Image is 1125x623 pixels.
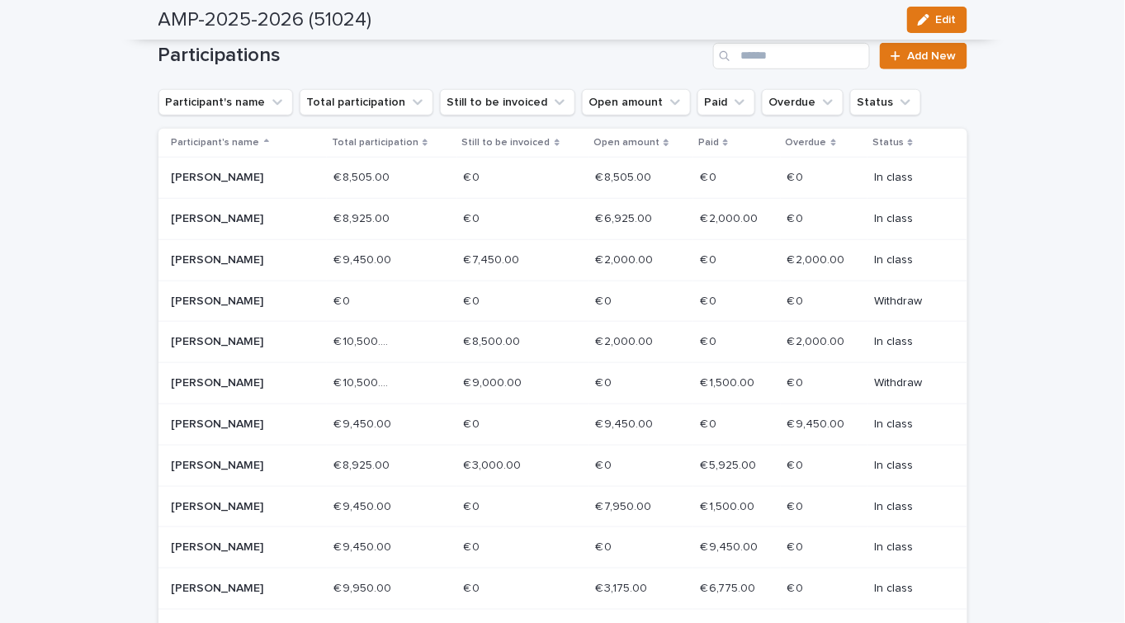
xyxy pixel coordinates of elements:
[595,291,615,309] p: € 0
[787,578,807,596] p: € 0
[333,373,395,390] p: € 10,500.00
[333,578,395,596] p: € 9,950.00
[158,44,707,68] h1: Participations
[880,43,967,69] a: Add New
[872,134,904,152] p: Status
[874,459,940,473] p: In class
[595,537,615,555] p: € 0
[700,250,720,267] p: € 0
[172,253,290,267] p: [PERSON_NAME]
[713,43,870,69] input: Search
[787,373,807,390] p: € 0
[700,209,761,226] p: € 2,000.00
[787,168,807,185] p: € 0
[464,332,524,349] p: € 8,500.00
[333,209,393,226] p: € 8,925.00
[172,500,290,514] p: [PERSON_NAME]
[874,540,940,555] p: In class
[172,418,290,432] p: [PERSON_NAME]
[158,404,967,445] tr: [PERSON_NAME]€ 9,450.00€ 9,450.00 € 0€ 0 € 9,450.00€ 9,450.00 € 0€ 0 € 9,450.00€ 9,450.00 In class
[874,295,940,309] p: Withdraw
[172,540,290,555] p: [PERSON_NAME]
[700,455,759,473] p: € 5,925.00
[700,332,720,349] p: € 0
[582,89,691,116] button: Open amount
[172,212,290,226] p: [PERSON_NAME]
[464,373,526,390] p: € 9,000.00
[158,89,293,116] button: Participant's name
[595,373,615,390] p: € 0
[158,527,967,569] tr: [PERSON_NAME]€ 9,450.00€ 9,450.00 € 0€ 0 € 0€ 0 € 9,450.00€ 9,450.00 € 0€ 0 In class
[700,497,758,514] p: € 1,500.00
[440,89,575,116] button: Still to be invoiced
[874,582,940,596] p: In class
[595,455,615,473] p: € 0
[787,537,807,555] p: € 0
[333,168,393,185] p: € 8,505.00
[158,445,967,486] tr: [PERSON_NAME]€ 8,925.00€ 8,925.00 € 3,000.00€ 3,000.00 € 0€ 0 € 5,925.00€ 5,925.00 € 0€ 0 In class
[595,414,656,432] p: € 9,450.00
[786,134,827,152] p: Overdue
[698,134,719,152] p: Paid
[333,497,395,514] p: € 9,450.00
[333,414,395,432] p: € 9,450.00
[464,414,484,432] p: € 0
[787,291,807,309] p: € 0
[936,14,957,26] span: Edit
[333,332,395,349] p: € 10,500.00
[333,537,395,555] p: € 9,450.00
[172,376,290,390] p: [PERSON_NAME]
[172,171,290,185] p: [PERSON_NAME]
[464,537,484,555] p: € 0
[158,158,967,199] tr: [PERSON_NAME]€ 8,505.00€ 8,505.00 € 0€ 0 € 8,505.00€ 8,505.00 € 0€ 0 € 0€ 0 In class
[464,497,484,514] p: € 0
[595,168,655,185] p: € 8,505.00
[595,497,655,514] p: € 7,950.00
[172,134,260,152] p: Participant's name
[595,578,650,596] p: € 3,175.00
[158,363,967,404] tr: [PERSON_NAME]€ 10,500.00€ 10,500.00 € 9,000.00€ 9,000.00 € 0€ 0 € 1,500.00€ 1,500.00 € 0€ 0 Withdraw
[333,455,393,473] p: € 8,925.00
[172,582,290,596] p: [PERSON_NAME]
[787,414,848,432] p: € 9,450.00
[595,250,656,267] p: € 2,000.00
[172,295,290,309] p: [PERSON_NAME]
[158,322,967,363] tr: [PERSON_NAME]€ 10,500.00€ 10,500.00 € 8,500.00€ 8,500.00 € 2,000.00€ 2,000.00 € 0€ 0 € 2,000.00€ ...
[874,212,940,226] p: In class
[462,134,551,152] p: Still to be invoiced
[595,209,655,226] p: € 6,925.00
[874,335,940,349] p: In class
[158,281,967,322] tr: [PERSON_NAME]€ 0€ 0 € 0€ 0 € 0€ 0 € 0€ 0 € 0€ 0 Withdraw
[700,537,761,555] p: € 9,450.00
[907,7,967,33] button: Edit
[172,459,290,473] p: [PERSON_NAME]
[700,578,759,596] p: € 6,775.00
[464,578,484,596] p: € 0
[464,291,484,309] p: € 0
[158,239,967,281] tr: [PERSON_NAME]€ 9,450.00€ 9,450.00 € 7,450.00€ 7,450.00 € 2,000.00€ 2,000.00 € 0€ 0 € 2,000.00€ 2,...
[787,250,848,267] p: € 2,000.00
[700,373,758,390] p: € 1,500.00
[874,253,940,267] p: In class
[700,414,720,432] p: € 0
[787,332,848,349] p: € 2,000.00
[850,89,921,116] button: Status
[593,134,659,152] p: Open amount
[300,89,433,116] button: Total participation
[158,486,967,527] tr: [PERSON_NAME]€ 9,450.00€ 9,450.00 € 0€ 0 € 7,950.00€ 7,950.00 € 1,500.00€ 1,500.00 € 0€ 0 In class
[158,569,967,610] tr: [PERSON_NAME]€ 9,950.00€ 9,950.00 € 0€ 0 € 3,175.00€ 3,175.00 € 6,775.00€ 6,775.00 € 0€ 0 In class
[787,209,807,226] p: € 0
[697,89,755,116] button: Paid
[874,500,940,514] p: In class
[464,455,525,473] p: € 3,000.00
[787,455,807,473] p: € 0
[595,332,656,349] p: € 2,000.00
[158,8,372,32] h2: AMP-2025-2026 (51024)
[158,198,967,239] tr: [PERSON_NAME]€ 8,925.00€ 8,925.00 € 0€ 0 € 6,925.00€ 6,925.00 € 2,000.00€ 2,000.00 € 0€ 0 In class
[874,418,940,432] p: In class
[464,168,484,185] p: € 0
[700,291,720,309] p: € 0
[333,250,395,267] p: € 9,450.00
[908,50,957,62] span: Add New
